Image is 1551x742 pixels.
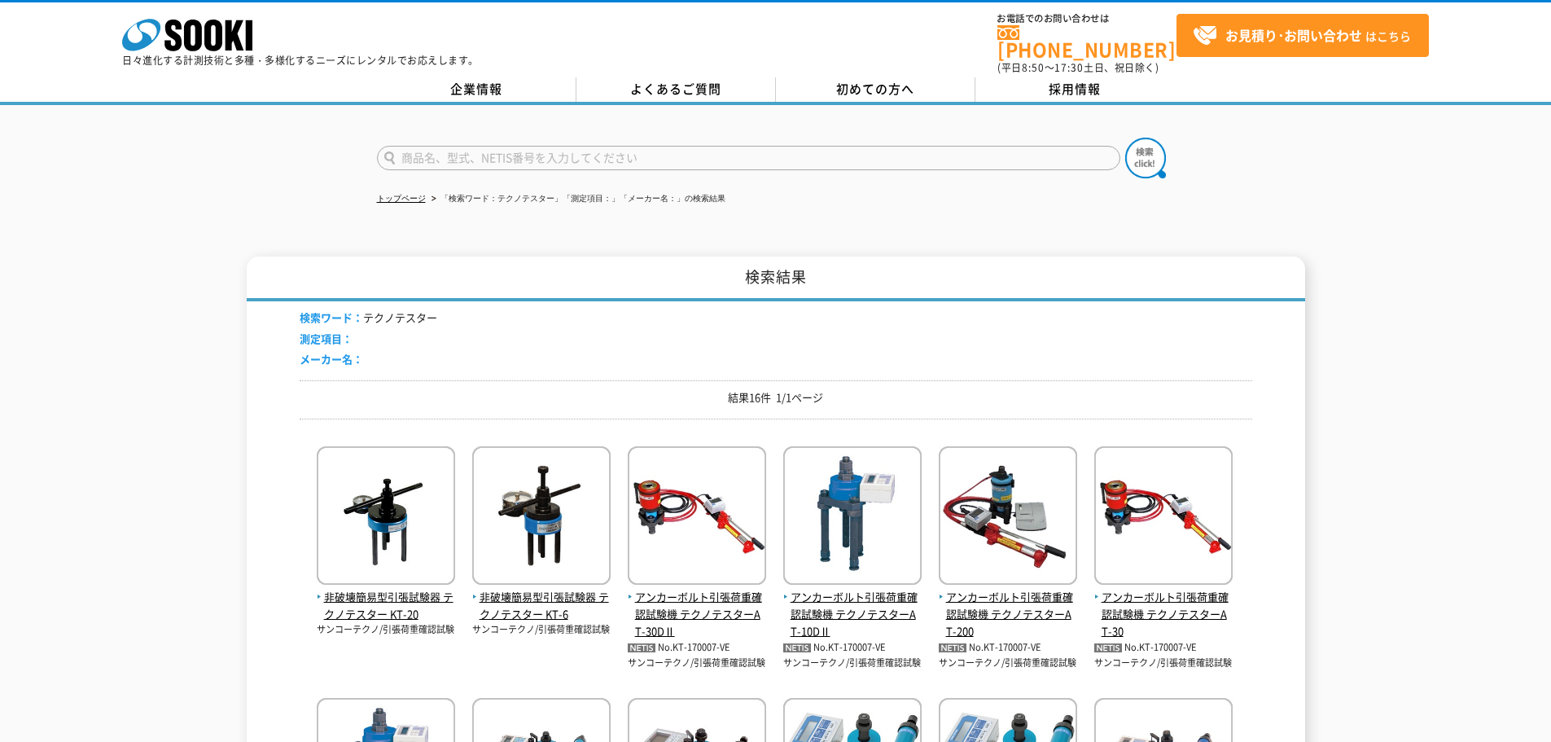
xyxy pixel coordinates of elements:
img: テクノテスターAT-200 [939,446,1077,589]
p: サンコーテクノ/引張荷重確認試験 [939,656,1077,670]
li: テクノテスター [300,310,437,327]
a: アンカーボルト引張荷重確認試験機 テクノテスターAT-30 [1094,572,1233,639]
a: お見積り･お問い合わせはこちら [1176,14,1429,57]
p: サンコーテクノ/引張荷重確認試験 [783,656,922,670]
p: No.KT-170007-VE [783,639,922,656]
img: テクノテスターAT-30 [1094,446,1233,589]
a: アンカーボルト引張荷重確認試験機 テクノテスターAT-30DⅡ [628,572,766,639]
a: 非破壊簡易型引張試験器 テクノテスター KT-20 [317,572,455,622]
img: テクノテスター KT-20 [317,446,455,589]
strong: お見積り･お問い合わせ [1225,25,1362,45]
span: アンカーボルト引張荷重確認試験機 テクノテスターAT-200 [939,589,1077,639]
span: お電話でのお問い合わせは [997,14,1176,24]
a: 採用情報 [975,77,1175,102]
span: メーカー名： [300,351,363,367]
span: 測定項目： [300,331,353,346]
h1: 検索結果 [247,257,1305,301]
span: はこちら [1193,24,1411,48]
span: 検索ワード： [300,310,363,325]
li: 「検索ワード：テクノテスター」「測定項目：」「メーカー名：」の検索結果 [428,191,725,208]
span: アンカーボルト引張荷重確認試験機 テクノテスターAT-30DⅡ [628,589,766,639]
span: 8:50 [1022,60,1045,75]
p: サンコーテクノ/引張荷重確認試験 [472,623,611,637]
p: サンコーテクノ/引張荷重確認試験 [1094,656,1233,670]
img: テクノテスターAT-10DⅡ [783,446,922,589]
span: アンカーボルト引張荷重確認試験機 テクノテスターAT-10DⅡ [783,589,922,639]
a: [PHONE_NUMBER] [997,25,1176,59]
p: サンコーテクノ/引張荷重確認試験 [628,656,766,670]
a: 企業情報 [377,77,576,102]
a: アンカーボルト引張荷重確認試験機 テクノテスターAT-200 [939,572,1077,639]
a: トップページ [377,194,426,203]
input: 商品名、型式、NETIS番号を入力してください [377,146,1120,170]
a: 初めての方へ [776,77,975,102]
a: アンカーボルト引張荷重確認試験機 テクノテスターAT-10DⅡ [783,572,922,639]
span: (平日 ～ 土日、祝日除く) [997,60,1159,75]
a: 非破壊簡易型引張試験器 テクノテスター KT-6 [472,572,611,622]
img: テクノテスターAT-30DⅡ [628,446,766,589]
p: No.KT-170007-VE [1094,639,1233,656]
span: 非破壊簡易型引張試験器 テクノテスター KT-6 [472,589,611,623]
p: No.KT-170007-VE [939,639,1077,656]
img: btn_search.png [1125,138,1166,178]
p: 結果16件 1/1ページ [300,389,1252,406]
p: サンコーテクノ/引張荷重確認試験 [317,623,455,637]
span: 初めての方へ [836,80,914,98]
p: No.KT-170007-VE [628,639,766,656]
span: 17:30 [1054,60,1084,75]
span: アンカーボルト引張荷重確認試験機 テクノテスターAT-30 [1094,589,1233,639]
img: テクノテスター KT-6 [472,446,611,589]
span: 非破壊簡易型引張試験器 テクノテスター KT-20 [317,589,455,623]
p: 日々進化する計測技術と多種・多様化するニーズにレンタルでお応えします。 [122,55,479,65]
a: よくあるご質問 [576,77,776,102]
